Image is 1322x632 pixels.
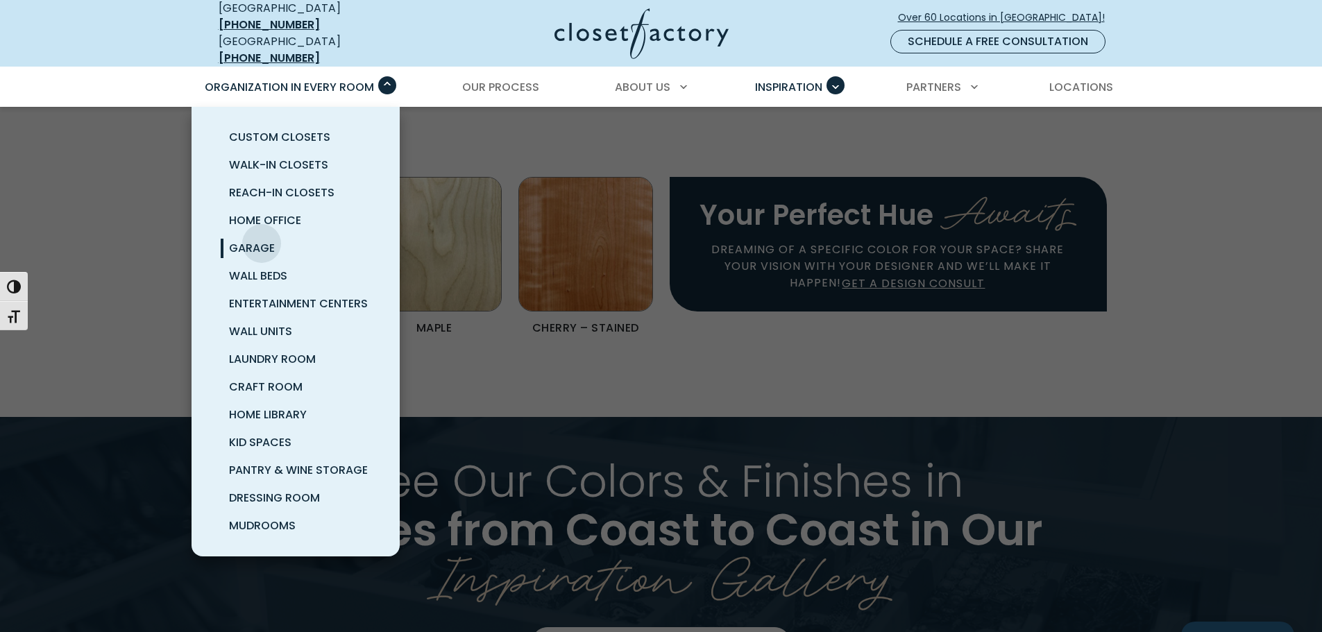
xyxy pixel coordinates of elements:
span: Home Library [229,407,307,422]
a: Over 60 Locations in [GEOGRAPHIC_DATA]! [897,6,1117,30]
span: Dressing Room [229,490,320,506]
span: Entertainment Centers [229,296,368,311]
span: Locations [1049,79,1113,95]
a: [PHONE_NUMBER] [219,50,320,66]
div: [GEOGRAPHIC_DATA] [219,33,420,67]
span: Walk-In Closets [229,157,328,173]
span: Craft Room [229,379,303,395]
span: Garage [229,240,275,256]
span: Reach-In Closets [229,185,334,200]
span: Inspiration [755,79,822,95]
img: Closet Factory Logo [554,8,729,59]
a: [PHONE_NUMBER] [219,17,320,33]
a: Schedule a Free Consultation [890,30,1105,53]
span: Our Process [462,79,539,95]
span: Laundry Room [229,351,316,367]
span: About Us [615,79,670,95]
span: Kid Spaces [229,434,291,450]
span: Wall Beds [229,268,287,284]
nav: Primary Menu [195,68,1128,107]
span: Mudrooms [229,518,296,533]
span: Over 60 Locations in [GEOGRAPHIC_DATA]! [898,10,1116,25]
span: Partners [906,79,961,95]
span: Organization in Every Room [205,79,374,95]
ul: Organization in Every Room submenu [192,107,400,556]
span: Home Office [229,212,301,228]
span: Wall Units [229,323,292,339]
span: Custom Closets [229,129,330,145]
span: Pantry & Wine Storage [229,462,368,478]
